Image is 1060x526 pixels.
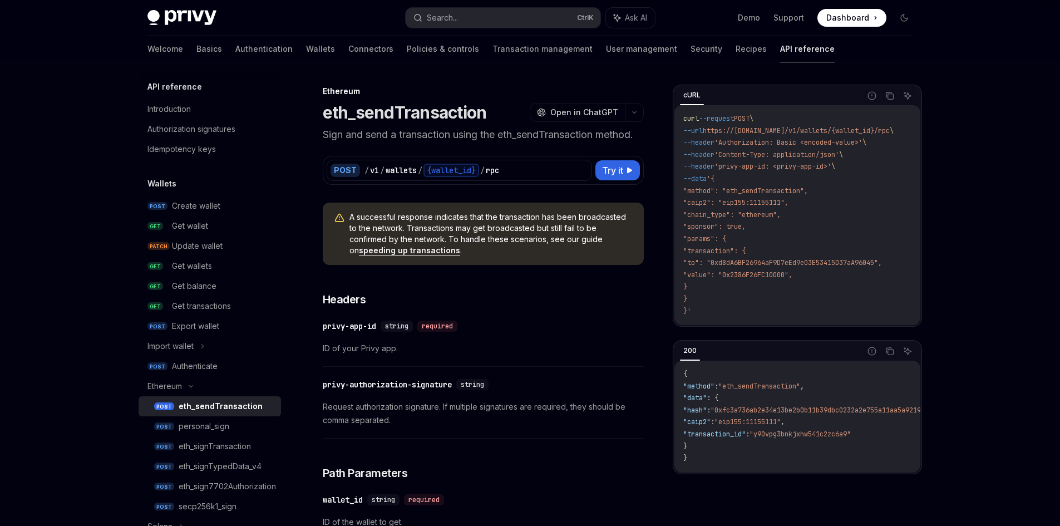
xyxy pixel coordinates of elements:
a: POSTeth_sendTransaction [139,396,281,416]
span: Ctrl K [577,13,594,22]
button: Search...CtrlK [406,8,600,28]
div: Idempotency keys [147,142,216,156]
div: privy-authorization-signature [323,379,452,390]
a: Connectors [348,36,393,62]
span: https://[DOMAIN_NAME]/v1/wallets/{wallet_id}/rpc [703,126,890,135]
a: GETGet balance [139,276,281,296]
span: \ [750,114,753,123]
span: 'Content-Type: application/json' [714,150,839,159]
div: Ethereum [323,86,644,97]
button: Ask AI [900,344,915,358]
h5: Wallets [147,177,176,190]
div: Authorization signatures [147,122,235,136]
span: "chain_type": "ethereum", [683,210,781,219]
span: string [372,495,395,504]
div: Authenticate [172,360,218,373]
div: eth_sendTransaction [179,400,263,413]
span: 'privy-app-id: <privy-app-id>' [714,162,831,171]
a: Transaction management [492,36,593,62]
span: : [746,430,750,439]
span: POST [154,503,174,511]
a: Demo [738,12,760,23]
div: Get transactions [172,299,231,313]
span: "method" [683,382,714,391]
span: string [461,380,484,389]
span: "data" [683,394,707,402]
span: "y90vpg3bnkjxhw541c2zc6a9" [750,430,851,439]
div: Update wallet [172,239,223,253]
div: {wallet_id} [423,164,479,177]
span: POST [147,362,167,371]
button: Try it [595,160,640,180]
a: POSTeth_sign7702Authorization [139,476,281,496]
div: / [380,165,384,176]
span: POST [154,443,174,451]
a: POSTsecp256k1_sign [139,496,281,517]
a: Security [691,36,722,62]
div: POST [331,164,360,177]
a: Basics [196,36,222,62]
a: POSTCreate wallet [139,196,281,216]
span: "caip2": "eip155:11155111", [683,198,788,207]
a: POSTAuthenticate [139,356,281,376]
span: GET [147,222,163,230]
a: Support [773,12,804,23]
span: POST [147,322,167,331]
span: POST [734,114,750,123]
span: { [683,370,687,378]
a: PATCHUpdate wallet [139,236,281,256]
span: } [683,294,687,303]
img: dark logo [147,10,216,26]
div: eth_signTypedData_v4 [179,460,262,473]
div: required [417,321,457,332]
a: Recipes [736,36,767,62]
button: Ask AI [606,8,655,28]
div: Export wallet [172,319,219,333]
div: wallet_id [323,494,363,505]
span: "hash" [683,406,707,415]
div: 200 [680,344,700,357]
span: , [781,417,785,426]
div: required [404,494,444,505]
a: GETGet wallets [139,256,281,276]
a: GETGet transactions [139,296,281,316]
span: : { [707,394,718,402]
a: Authorization signatures [139,119,281,139]
span: curl [683,114,699,123]
span: ID of your Privy app. [323,342,644,355]
a: Welcome [147,36,183,62]
div: Create wallet [172,199,220,213]
div: Import wallet [147,340,194,353]
div: personal_sign [179,420,229,433]
span: "eth_sendTransaction" [718,382,800,391]
span: Request authorization signature. If multiple signatures are required, they should be comma separa... [323,400,644,427]
span: POST [154,463,174,471]
span: POST [154,422,174,431]
div: cURL [680,89,704,102]
span: "params": { [683,234,726,243]
span: Path Parameters [323,465,408,481]
h1: eth_sendTransaction [323,102,487,122]
a: Authentication [235,36,293,62]
span: "transaction": { [683,247,746,255]
div: Search... [427,11,458,24]
div: rpc [486,165,499,176]
span: \ [862,138,866,147]
span: : [711,417,714,426]
span: "eip155:11155111" [714,417,781,426]
span: "method": "eth_sendTransaction", [683,186,808,195]
div: eth_signTransaction [179,440,251,453]
span: A successful response indicates that the transaction has been broadcasted to the network. Transac... [349,212,633,256]
h5: API reference [147,80,202,94]
span: POST [154,483,174,491]
button: Ask AI [900,89,915,103]
span: Dashboard [826,12,869,23]
span: --url [683,126,703,135]
button: Toggle dark mode [895,9,913,27]
span: "to": "0xd8dA6BF26964aF9D7eEd9e03E53415D37aA96045", [683,258,882,267]
p: Sign and send a transaction using the eth_sendTransaction method. [323,127,644,142]
button: Open in ChatGPT [530,103,625,122]
span: "value": "0x2386F26FC10000", [683,271,792,279]
span: --header [683,150,714,159]
button: Report incorrect code [865,344,879,358]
